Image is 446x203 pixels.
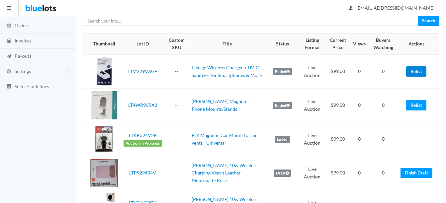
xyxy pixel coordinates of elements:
th: Actions [398,34,439,54]
th: Views [350,34,368,54]
td: 0 [368,89,398,122]
td: 0 [368,156,398,190]
a: -- [175,68,178,74]
td: 0 [350,89,368,122]
td: 0 [368,54,398,89]
span: Invoices [15,38,32,43]
th: Lot ID [121,34,165,54]
td: Live Auction [300,54,325,89]
td: -- [398,122,439,156]
ion-icon: person [347,5,354,12]
span: Auction in Progress [124,140,162,147]
input: Search [418,16,439,26]
th: Title [189,34,265,54]
td: 0 [368,122,398,156]
a: -- [175,136,178,142]
a: LT4WR96RX2 [128,102,157,108]
a: Elixage Wireless Charger + UV-C Sanitizer for Smartphones & More [192,65,262,78]
a: LTKP324V2P [129,132,157,138]
ion-icon: cog [6,69,12,75]
label: Draft [274,169,291,177]
td: $99.00 [325,89,350,122]
a: Relist [406,100,426,110]
a: -- [175,102,178,108]
ion-icon: list box [6,84,12,90]
td: 0 [350,54,368,89]
a: Finish Draft [401,168,432,178]
span: Settings [15,68,31,74]
th: Listing Format [300,34,325,54]
td: $99.00 [325,156,350,190]
a: LTVV29VXGF [128,68,157,74]
label: Listed [275,136,290,143]
span: [EMAIL_ADDRESS][DOMAIN_NAME] [349,5,434,11]
td: Live Auction [300,122,325,156]
th: Buyers Watching [368,34,398,54]
th: Thumbnail [83,34,121,54]
th: Custom SKU [165,34,189,54]
label: Ended [273,68,292,75]
ion-icon: paper plane [6,53,12,60]
th: Current Price [325,34,350,54]
a: LTP929434V [129,170,156,175]
a: -- [175,170,178,175]
td: $99.00 [325,122,350,156]
span: Payouts [15,53,31,59]
ion-icon: calculator [6,38,12,44]
input: Search your lots... [83,16,418,26]
span: Orders [15,23,29,28]
a: [PERSON_NAME] 10w Wireless Charging Vegan Leather Mousepad - Rose [192,163,257,183]
td: 0 [350,122,368,156]
a: [PERSON_NAME] Magnetic Phone Mounts/Stands [192,99,249,112]
td: Live Auction [300,89,325,122]
td: Live Auction [300,156,325,190]
td: 0 [350,156,368,190]
a: FLY Magnetic Car Mount for air vents - Universal [192,132,257,146]
ion-icon: cash [6,23,12,29]
span: Seller Guidelines [15,84,49,89]
th: Status [265,34,300,54]
a: Relist [406,66,426,77]
label: Ended [273,102,292,109]
td: $99.00 [325,54,350,89]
